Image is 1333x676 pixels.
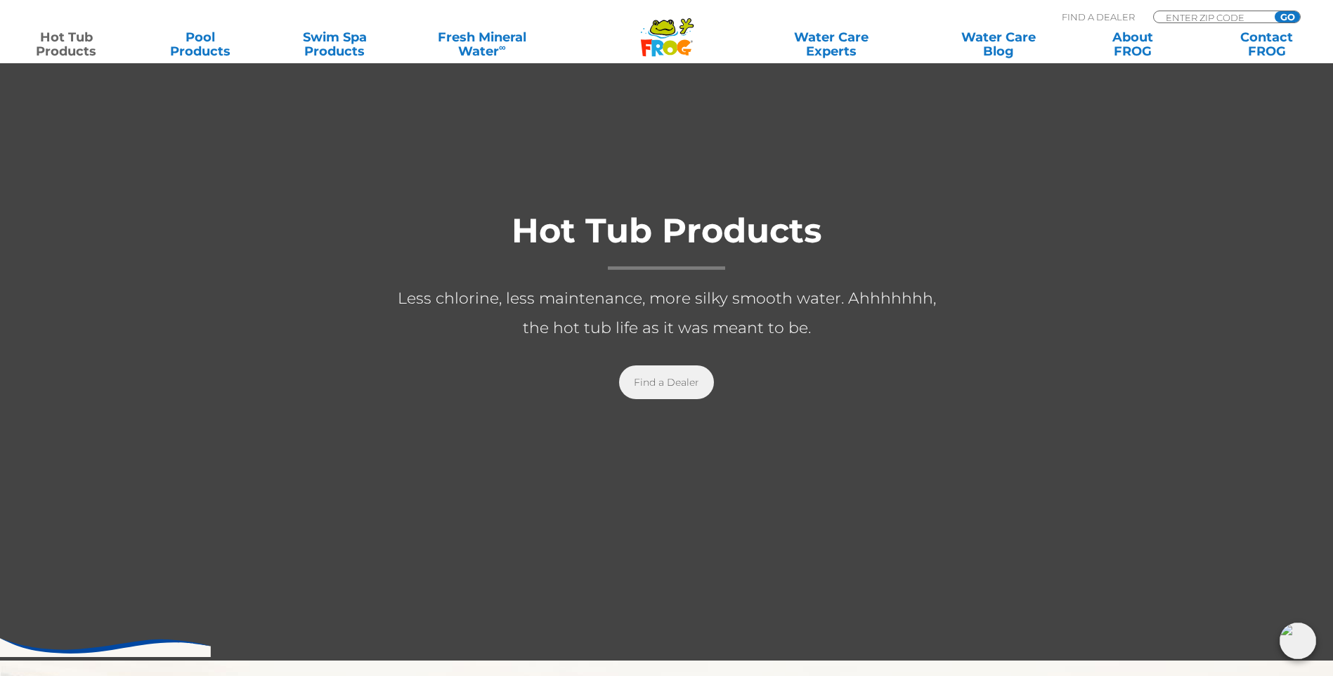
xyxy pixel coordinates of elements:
[946,30,1051,58] a: Water CareBlog
[619,365,714,399] a: Find a Dealer
[1214,30,1319,58] a: ContactFROG
[417,30,547,58] a: Fresh MineralWater∞
[14,30,119,58] a: Hot TubProducts
[386,284,948,343] p: Less chlorine, less maintenance, more silky smooth water. Ahhhhhhh, the hot tub life as it was me...
[1280,623,1316,659] img: openIcon
[1062,11,1135,23] p: Find A Dealer
[1080,30,1185,58] a: AboutFROG
[1164,11,1259,23] input: Zip Code Form
[282,30,387,58] a: Swim SpaProducts
[148,30,253,58] a: PoolProducts
[499,41,506,53] sup: ∞
[386,212,948,270] h1: Hot Tub Products
[1275,11,1300,22] input: GO
[747,30,916,58] a: Water CareExperts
